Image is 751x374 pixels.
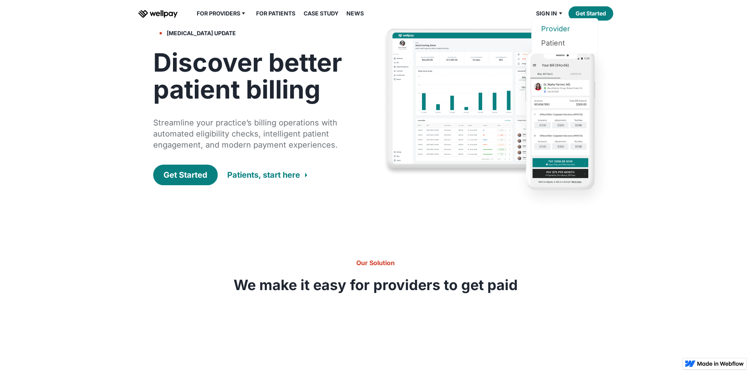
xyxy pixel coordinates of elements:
[227,165,307,184] a: Patients, start here
[342,9,369,18] a: News
[138,9,178,18] a: home
[153,165,218,185] a: Get Started
[227,169,300,180] div: Patients, start here
[536,9,557,18] div: Sign in
[299,9,343,18] a: Case Study
[697,361,744,366] img: Made in Webflow
[568,6,613,21] a: Get Started
[251,9,300,18] a: For Patients
[233,258,518,268] h6: Our Solution
[192,9,252,18] div: For Providers
[233,277,518,293] h3: We make it easy for providers to get paid
[541,22,588,36] a: Provider
[164,169,207,180] div: Get Started
[531,18,598,54] nav: Sign in
[153,117,354,150] div: Streamline your practice’s billing operations with automated eligibility checks, intelligent pati...
[153,49,354,103] h1: Discover better patient billing
[541,36,588,50] a: Patient
[197,9,240,18] div: For Providers
[167,28,236,38] div: [MEDICAL_DATA] update
[531,9,568,18] div: Sign in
